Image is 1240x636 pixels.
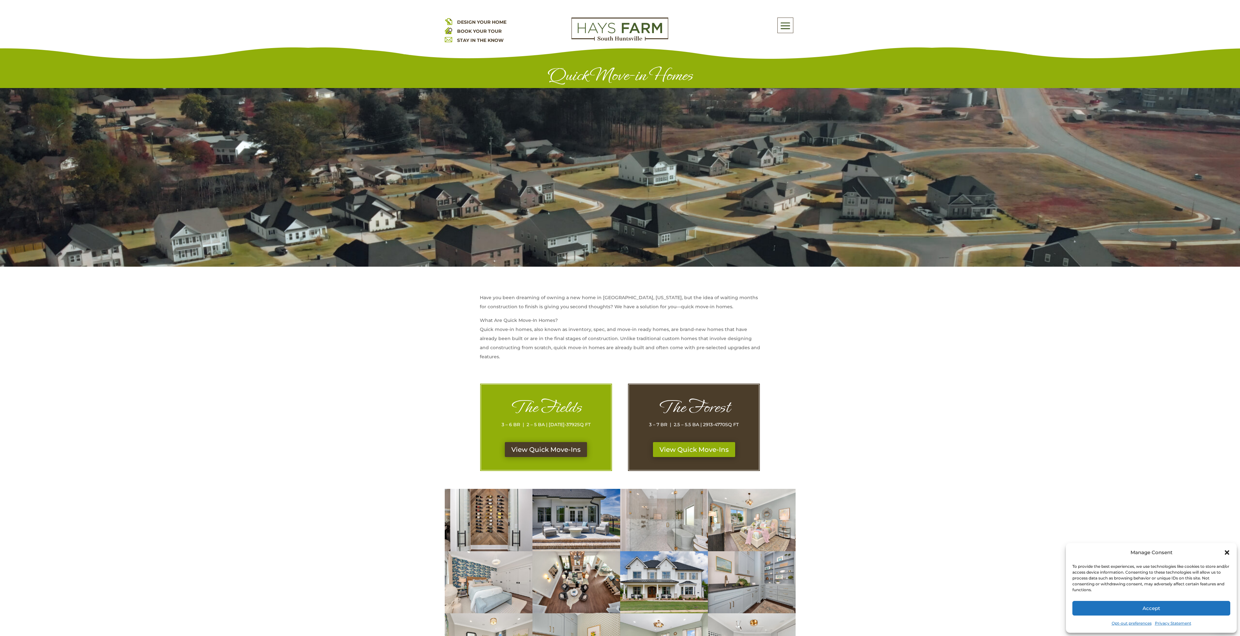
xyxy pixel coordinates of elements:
img: hays farm homes [620,551,708,614]
a: View Quick Move-Ins [653,442,735,457]
div: To provide the best experiences, we use technologies like cookies to store and/or access device i... [1072,564,1230,593]
div: Close dialog [1224,549,1230,556]
h1: The Fields [494,398,598,420]
img: 2106-Forest-Gate-81-400x284.jpg [445,551,532,614]
img: 2106-Forest-Gate-27-400x284.jpg [445,489,532,551]
a: BOOK YOUR TOUR [457,28,502,34]
h1: Quick Move-in Homes [445,66,796,88]
a: View Quick Move-Ins [505,442,587,457]
img: Logo [571,18,668,41]
img: 2106-Forest-Gate-82-400x284.jpg [708,489,796,551]
img: 2106-Forest-Gate-79-400x284.jpg [532,551,620,614]
h1: The Forest [642,398,746,420]
span: SQ FT [725,422,739,427]
p: 3 – 7 BR | 2.5 – 5.5 BA | 2913-4770 [642,420,746,429]
a: Opt-out preferences [1112,619,1152,628]
div: Manage Consent [1131,548,1172,557]
span: 3 – 6 BR | 2 – 5 BA | [DATE]-3792 [502,422,577,427]
img: book your home tour [445,27,452,34]
span: SQ FT [577,422,591,427]
img: 2106-Forest-Gate-61-400x284.jpg [620,489,708,551]
button: Accept [1072,601,1230,616]
img: 2106-Forest-Gate-8-400x284.jpg [532,489,620,551]
a: Privacy Statement [1155,619,1191,628]
p: What Are Quick Move-In Homes? Quick move-in homes, also known as inventory, spec, and move-in rea... [480,316,761,366]
img: 2106-Forest-Gate-52-400x284.jpg [708,551,796,614]
a: STAY IN THE KNOW [457,37,504,43]
p: Have you been dreaming of owning a new home in [GEOGRAPHIC_DATA], [US_STATE], but the idea of wai... [480,293,761,316]
a: hays farm homes huntsville development [571,36,668,42]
